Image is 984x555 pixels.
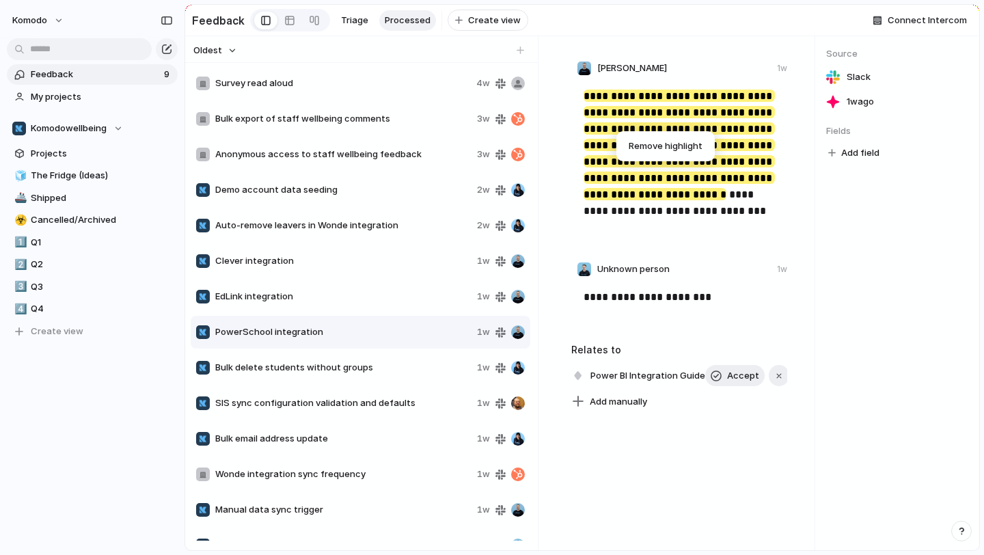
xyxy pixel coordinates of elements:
[14,234,24,250] div: 1️⃣
[826,144,881,162] button: Add field
[477,254,490,268] span: 1w
[777,62,787,75] div: 1w
[477,432,490,446] span: 1w
[14,213,24,228] div: ☣️
[495,539,506,552] span: 5d
[826,47,968,61] span: Source
[31,191,173,205] span: Shipped
[31,90,173,104] span: My projects
[215,290,471,303] span: EdLink integration
[477,219,490,232] span: 2w
[215,503,471,517] span: Manual data sync trigger
[888,14,967,27] span: Connect Intercom
[31,122,107,135] span: Komodowellbeing
[385,14,430,27] span: Processed
[7,188,178,208] a: 🚢Shipped
[31,325,83,338] span: Create view
[477,148,490,161] span: 3w
[164,68,172,81] span: 9
[215,148,471,161] span: Anonymous access to staff wellbeing feedback
[7,165,178,186] div: 🧊The Fridge (Ideas)
[12,258,26,271] button: 2️⃣
[7,210,178,230] a: ☣️Cancelled/Archived
[826,68,968,87] a: Slack
[215,112,471,126] span: Bulk export of staff wellbeing comments
[215,254,471,268] span: Clever integration
[7,277,178,297] a: 3️⃣Q3
[215,361,471,375] span: Bulk delete students without groups
[847,70,871,84] span: Slack
[477,290,490,303] span: 1w
[7,299,178,319] a: 4️⃣Q4
[12,302,26,316] button: 4️⃣
[215,325,471,339] span: PowerSchool integration
[867,10,972,31] button: Connect Intercom
[14,168,24,184] div: 🧊
[191,42,239,59] button: Oldest
[12,169,26,182] button: 🧊
[448,10,528,31] button: Create view
[826,124,968,138] span: Fields
[215,183,471,197] span: Demo account data seeding
[31,68,160,81] span: Feedback
[590,395,647,409] span: Add manually
[192,12,245,29] h2: Feedback
[14,301,24,317] div: 4️⃣
[12,213,26,227] button: ☣️
[7,232,178,253] a: 1️⃣Q1
[215,77,471,90] span: Survey read aloud
[14,190,24,206] div: 🚢
[31,302,173,316] span: Q4
[215,432,471,446] span: Bulk email address update
[477,183,490,197] span: 2w
[336,10,374,31] a: Triage
[7,87,178,107] a: My projects
[7,254,178,275] a: 2️⃣Q2
[14,257,24,273] div: 2️⃣
[12,191,26,205] button: 🚢
[193,44,222,57] span: Oldest
[586,366,709,385] span: Power BI Integration Guide
[7,64,178,85] a: Feedback9
[477,325,490,339] span: 1w
[566,392,653,411] button: Add manually
[12,14,47,27] span: Komodo
[7,144,178,164] a: Projects
[476,77,490,90] span: 4w
[7,321,178,342] button: Create view
[12,280,26,294] button: 3️⃣
[477,503,490,517] span: 1w
[31,169,173,182] span: The Fridge (Ideas)
[620,135,711,157] button: Remove highlight
[31,236,173,249] span: Q1
[477,361,490,375] span: 1w
[705,365,765,387] button: Accept
[468,14,521,27] span: Create view
[31,147,173,161] span: Projects
[477,112,490,126] span: 3w
[215,396,471,410] span: SIS sync configuration validation and defaults
[215,539,489,552] span: Hide empty groups in survey recipient selector
[6,10,71,31] button: Komodo
[31,280,173,294] span: Q3
[571,342,787,357] h3: Relates to
[215,219,471,232] span: Auto-remove leavers in Wonde integration
[14,279,24,295] div: 3️⃣
[597,62,667,75] span: [PERSON_NAME]
[727,369,759,383] span: Accept
[847,95,874,109] span: 1w ago
[12,236,26,249] button: 1️⃣
[31,258,173,271] span: Q2
[477,468,490,481] span: 1w
[341,14,368,27] span: Triage
[777,263,787,275] div: 1w
[597,262,670,276] span: Unknown person
[31,213,173,227] span: Cancelled/Archived
[215,468,471,481] span: Wonde integration sync frequency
